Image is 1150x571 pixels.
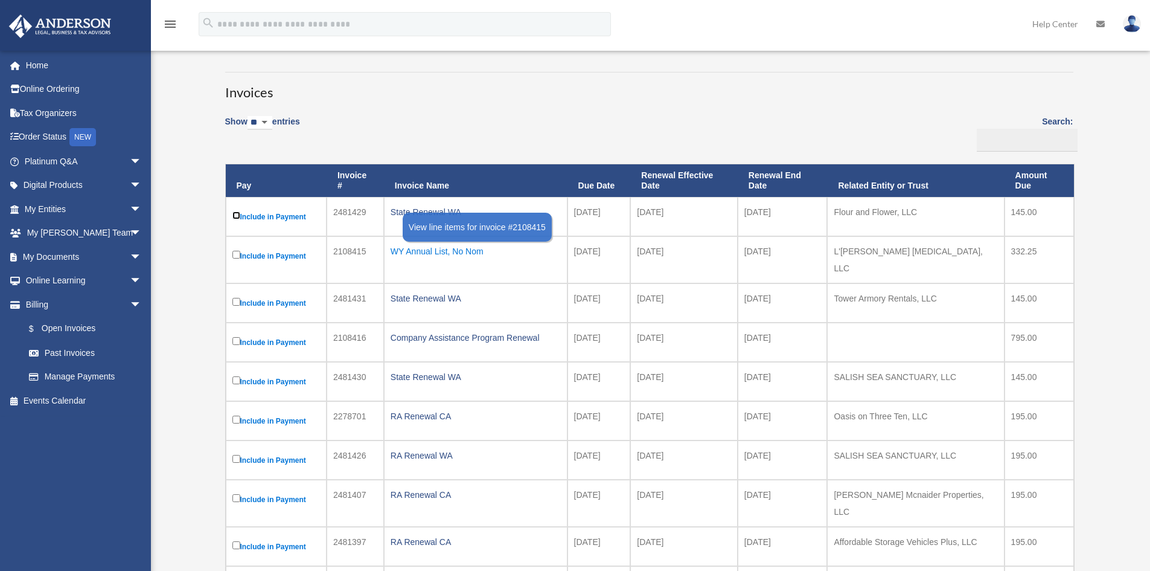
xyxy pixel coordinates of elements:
td: [DATE] [630,236,738,283]
input: Include in Payment [232,251,240,259]
td: L'[PERSON_NAME] [MEDICAL_DATA], LLC [827,236,1004,283]
td: Tower Armory Rentals, LLC [827,283,1004,323]
td: SALISH SEA SANCTUARY, LLC [827,362,1004,401]
input: Include in Payment [232,416,240,424]
div: Company Assistance Program Renewal [391,329,561,346]
label: Include in Payment [232,374,320,389]
td: [DATE] [738,480,828,527]
td: 2481431 [327,283,384,323]
select: Showentries [248,116,272,130]
th: Renewal Effective Date: activate to sort column ascending [630,164,738,197]
td: [DATE] [567,440,631,480]
td: [DATE] [738,362,828,401]
td: [DATE] [630,197,738,236]
span: arrow_drop_down [130,221,154,246]
td: 145.00 [1005,197,1074,236]
th: Due Date: activate to sort column ascending [567,164,631,197]
input: Include in Payment [232,494,240,502]
td: [DATE] [738,440,828,480]
span: $ [36,321,42,337]
i: search [202,16,215,30]
td: [DATE] [567,236,631,283]
a: menu [163,21,177,31]
input: Include in Payment [232,376,240,384]
h3: Invoices [225,72,1073,102]
label: Include in Payment [232,539,320,554]
a: Platinum Q&Aarrow_drop_down [8,149,160,173]
label: Include in Payment [232,248,320,263]
label: Include in Payment [232,335,320,350]
td: 795.00 [1005,323,1074,362]
td: [DATE] [738,283,828,323]
div: RA Renewal CA [391,534,561,550]
span: arrow_drop_down [130,292,154,317]
th: Renewal End Date: activate to sort column ascending [738,164,828,197]
td: SALISH SEA SANCTUARY, LLC [827,440,1004,480]
div: State Renewal WA [391,290,561,307]
td: 2108416 [327,323,384,362]
label: Show entries [225,114,300,142]
td: [DATE] [567,527,631,566]
th: Pay: activate to sort column descending [226,164,327,197]
td: 2481407 [327,480,384,527]
th: Invoice Name: activate to sort column ascending [384,164,567,197]
td: [DATE] [567,197,631,236]
td: 195.00 [1005,440,1074,480]
label: Include in Payment [232,209,320,224]
td: 2278701 [327,401,384,440]
td: 195.00 [1005,401,1074,440]
td: [DATE] [567,283,631,323]
input: Include in Payment [232,541,240,549]
td: [DATE] [630,401,738,440]
td: 2481429 [327,197,384,236]
td: [DATE] [567,362,631,401]
input: Include in Payment [232,455,240,463]
td: 332.25 [1005,236,1074,283]
td: [DATE] [738,236,828,283]
td: [DATE] [630,480,738,527]
td: [DATE] [738,323,828,362]
a: Billingarrow_drop_down [8,292,154,317]
div: RA Renewal WA [391,447,561,464]
td: [DATE] [738,197,828,236]
td: Affordable Storage Vehicles Plus, LLC [827,527,1004,566]
img: Anderson Advisors Platinum Portal [5,15,115,38]
td: Flour and Flower, LLC [827,197,1004,236]
td: [DATE] [630,440,738,480]
a: Online Ordering [8,77,160,102]
div: RA Renewal CA [391,408,561,425]
div: NEW [69,128,96,146]
a: Manage Payments [17,365,154,389]
a: Online Learningarrow_drop_down [8,269,160,293]
div: State Renewal WA [391,369,561,386]
input: Include in Payment [232,211,240,219]
td: 195.00 [1005,480,1074,527]
td: [DATE] [567,401,631,440]
a: Events Calendar [8,389,160,413]
td: [DATE] [630,283,738,323]
span: arrow_drop_down [130,245,154,269]
label: Include in Payment [232,492,320,507]
div: WY Annual List, No Nom [391,243,561,260]
input: Include in Payment [232,298,240,306]
td: [DATE] [630,323,738,362]
a: My [PERSON_NAME] Teamarrow_drop_down [8,221,160,245]
input: Include in Payment [232,337,240,345]
a: Home [8,53,160,77]
label: Search: [973,114,1073,152]
label: Include in Payment [232,453,320,468]
td: [DATE] [630,527,738,566]
td: 145.00 [1005,283,1074,323]
span: arrow_drop_down [130,197,154,222]
span: arrow_drop_down [130,269,154,294]
td: [DATE] [738,527,828,566]
a: Past Invoices [17,341,154,365]
td: 2481397 [327,527,384,566]
td: 2481430 [327,362,384,401]
span: arrow_drop_down [130,173,154,198]
td: 2108415 [327,236,384,283]
td: [PERSON_NAME] Mcnaider Properties, LLC [827,480,1004,527]
a: Digital Productsarrow_drop_down [8,173,160,198]
a: My Documentsarrow_drop_down [8,245,160,269]
td: 145.00 [1005,362,1074,401]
